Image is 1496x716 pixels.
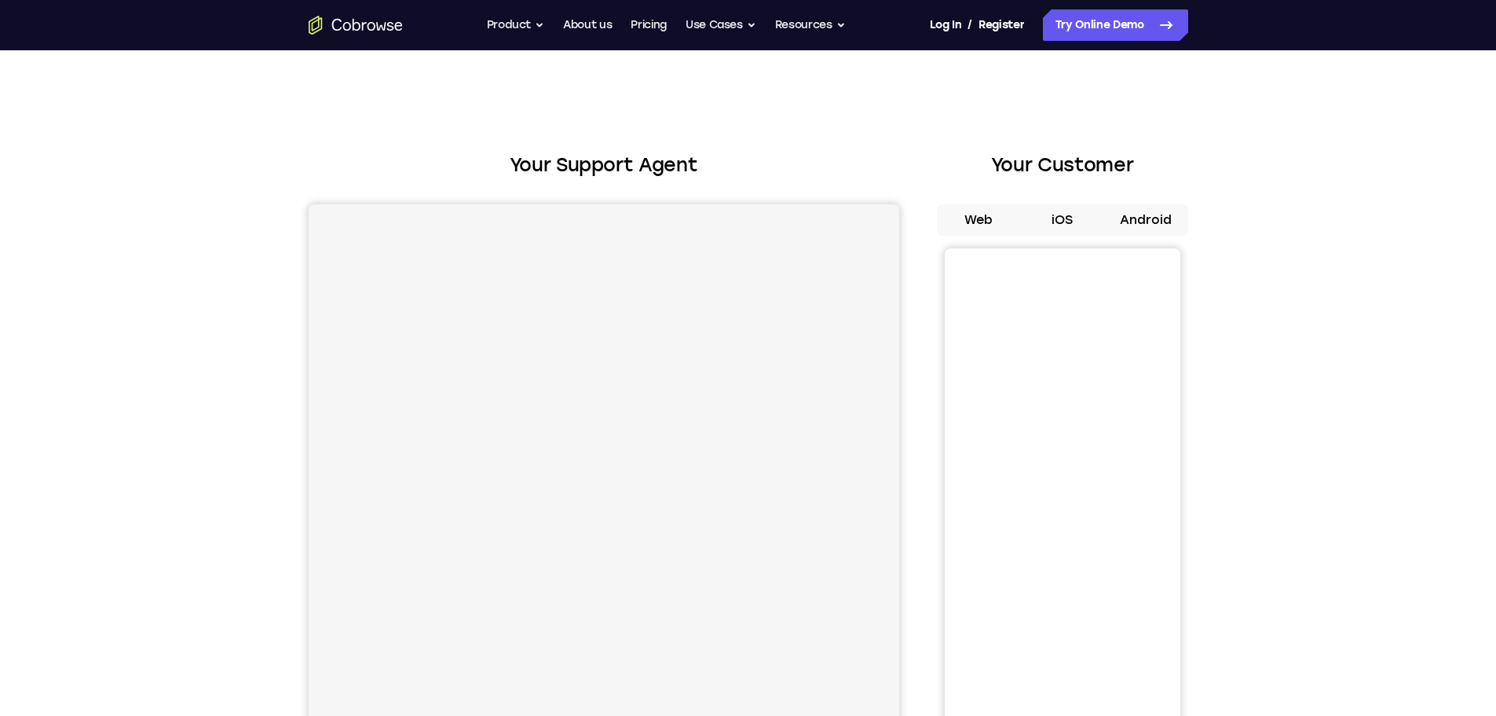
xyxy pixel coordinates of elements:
[487,9,545,41] button: Product
[1104,204,1188,236] button: Android
[937,204,1021,236] button: Web
[930,9,961,41] a: Log In
[1043,9,1188,41] a: Try Online Demo
[978,9,1024,41] a: Register
[1020,204,1104,236] button: iOS
[631,9,667,41] a: Pricing
[563,9,612,41] a: About us
[967,16,972,35] span: /
[309,16,403,35] a: Go to the home page
[686,9,756,41] button: Use Cases
[775,9,846,41] button: Resources
[937,151,1188,179] h2: Your Customer
[309,151,899,179] h2: Your Support Agent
